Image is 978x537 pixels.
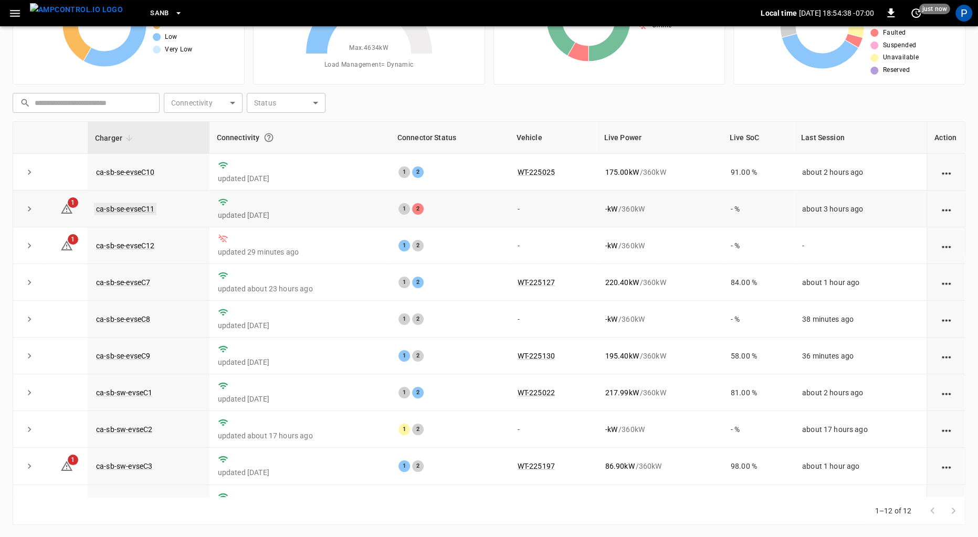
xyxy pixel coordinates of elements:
p: [DATE] 18:54:38 -07:00 [799,8,874,18]
button: expand row [22,422,37,437]
td: - [509,227,596,264]
div: action cell options [940,424,953,435]
span: 1 [68,455,78,465]
a: ca-sb-se-evseC11 [94,203,156,215]
span: SanB [150,7,169,19]
button: SanB [146,3,187,24]
td: about 2 hours ago [794,154,927,191]
td: - [509,191,596,227]
div: 1 [398,240,410,251]
p: 195.40 kW [605,351,638,361]
p: - kW [605,204,617,214]
td: about 17 hours ago [794,411,927,448]
button: expand row [22,495,37,511]
td: 98.00 % [722,448,794,485]
p: updated [DATE] [218,467,382,478]
a: WT-225197 [517,462,554,470]
span: just now [919,4,950,14]
div: 2 [412,240,424,251]
p: 1–12 of 12 [875,506,912,516]
button: expand row [22,275,37,290]
p: - kW [605,424,617,435]
p: 175.00 kW [605,167,638,177]
th: Last Session [794,122,927,154]
div: / 360 kW [605,277,713,288]
p: updated [DATE] [218,357,382,367]
p: updated [DATE] [218,320,382,331]
a: ca-sb-sw-evseC3 [96,462,152,470]
div: / 360 kW [605,351,713,361]
td: about 1 hour ago [794,264,927,301]
td: 36 minutes ago [794,338,927,374]
div: 1 [398,350,410,362]
th: Vehicle [509,122,596,154]
td: about 1 hour ago [794,448,927,485]
td: 58.00 % [722,338,794,374]
span: Load Management = Dynamic [324,60,414,70]
span: Suspended [882,40,916,51]
a: ca-sb-se-evseC7 [96,278,150,287]
span: Max. 4634 kW [349,43,388,54]
td: 84.00 % [722,264,794,301]
div: / 360 kW [605,424,713,435]
th: Live Power [596,122,722,154]
td: 3 minutes ago [794,485,927,522]
div: / 360 kW [605,387,713,398]
td: - % [722,411,794,448]
p: - kW [605,240,617,251]
div: 1 [398,313,410,325]
a: ca-sb-se-evseC9 [96,352,150,360]
div: action cell options [940,204,953,214]
button: expand row [22,458,37,474]
span: Unavailable [882,52,918,63]
p: Local time [761,8,797,18]
p: updated 29 minutes ago [218,247,382,257]
button: expand row [22,385,37,401]
p: updated [DATE] [218,394,382,404]
td: - [509,411,596,448]
div: / 360 kW [605,167,713,177]
th: Connector Status [390,122,509,154]
div: action cell options [940,240,953,251]
button: expand row [22,238,37,254]
td: 91.00 % [722,154,794,191]
div: 2 [412,166,424,178]
div: 1 [398,387,410,398]
div: 2 [412,203,424,215]
button: set refresh interval [908,5,924,22]
p: 86.90 kW [605,461,634,471]
div: Connectivity [217,128,383,147]
div: 2 [412,277,424,288]
p: updated [DATE] [218,173,382,184]
a: ca-sb-sw-evseC2 [96,425,152,434]
a: ca-sb-se-evseC12 [96,241,154,250]
span: 1 [68,234,78,245]
td: about 3 hours ago [794,191,927,227]
span: Faulted [882,28,906,38]
td: 38 minutes ago [794,301,927,338]
a: WT-225130 [517,352,554,360]
div: 1 [398,424,410,435]
a: WT-225127 [517,278,554,287]
a: WT-225022 [517,388,554,397]
span: Very Low [165,45,192,55]
button: expand row [22,201,37,217]
div: 2 [412,350,424,362]
button: Connection between the charger and our software. [259,128,278,147]
div: 2 [412,460,424,472]
td: - [794,227,927,264]
td: 28.00 % [722,485,794,522]
div: 2 [412,424,424,435]
div: 1 [398,460,410,472]
p: updated about 23 hours ago [218,283,382,294]
a: ca-sb-se-evseC8 [96,315,150,323]
span: Charger [95,132,136,144]
a: ca-sb-se-evseC10 [96,168,154,176]
p: updated [DATE] [218,210,382,220]
span: Low [165,32,177,43]
td: - [509,301,596,338]
div: / 360 kW [605,314,713,324]
div: 2 [412,313,424,325]
button: expand row [22,164,37,180]
a: WT-225025 [517,168,554,176]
